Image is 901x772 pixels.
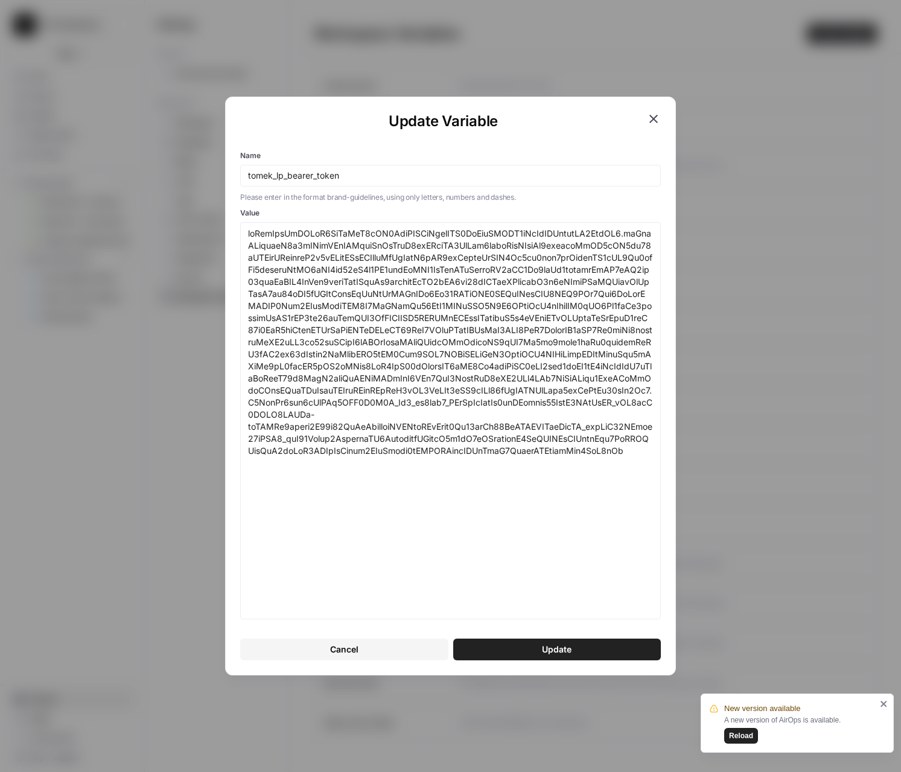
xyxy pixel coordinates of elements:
[240,112,646,131] h1: Update Variable
[330,643,358,656] span: Cancel
[724,715,876,744] div: A new version of AirOps is available.
[240,639,448,660] button: Cancel
[240,150,661,161] label: Name
[248,228,653,614] textarea: loRemIpsUmDOLoR6SiTaMeT8cON0AdiPISCiNgelITS0DoEiuSMODT1iNcIdIDUntutLA2EtdOL6.maGnaALiquaeN8a3mINi...
[248,170,653,181] input: variable-name
[724,703,800,715] span: New version available
[729,730,753,741] span: Reload
[240,208,661,219] label: Value
[542,643,571,656] span: Update
[453,639,661,660] button: Update
[240,191,661,203] p: Please enter in the format brand-guidelines, using only letters, numbers and dashes.
[880,699,888,709] button: close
